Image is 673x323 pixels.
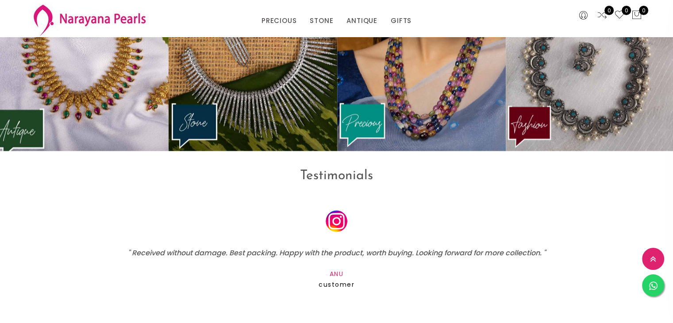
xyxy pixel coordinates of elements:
h5: Anu [122,270,551,278]
span: customer [319,280,354,289]
span: 0 [622,6,631,15]
p: " Received without damage. Best packing. Happy with the product, worth buying. Looking forward fo... [122,246,551,260]
a: GIFTS [391,14,411,27]
a: 0 [597,10,608,21]
a: PRECIOUS [262,14,296,27]
a: 0 [614,10,625,21]
button: 0 [631,10,642,21]
a: STONE [310,14,333,27]
a: ANTIQUE [346,14,377,27]
span: 0 [639,6,648,15]
span: 0 [604,6,614,15]
img: insta.jpg [326,210,347,232]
